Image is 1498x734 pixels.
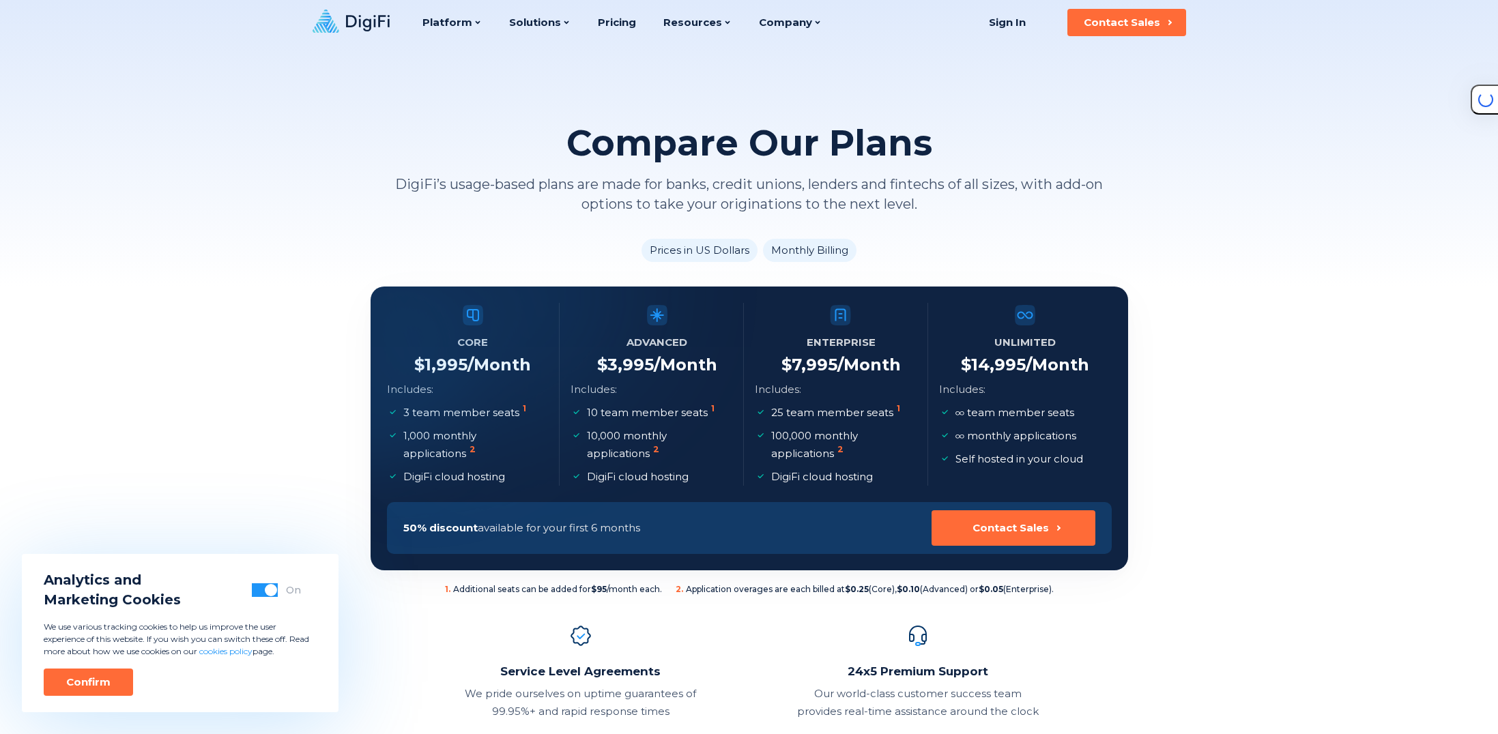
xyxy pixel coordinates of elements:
[523,403,526,413] sup: 1
[44,621,317,658] p: We use various tracking cookies to help us improve the user experience of this website. If you wi...
[955,427,1076,445] p: monthly applications
[897,403,900,413] sup: 1
[597,355,717,375] h4: $ 3,995
[445,584,450,594] sup: 1 .
[771,468,873,486] p: DigiFi cloud hosting
[44,669,133,696] button: Confirm
[994,333,1056,352] h5: Unlimited
[973,9,1043,36] a: Sign In
[897,584,920,594] b: $0.10
[403,521,478,534] span: 50% discount
[653,444,659,454] sup: 2
[676,584,1054,595] span: Application overages are each billed at (Core), (Advanced) or (Enterprise).
[676,584,683,594] sup: 2 .
[403,468,505,486] p: DigiFi cloud hosting
[626,333,687,352] h5: Advanced
[973,521,1049,535] div: Contact Sales
[763,239,856,262] li: Monthly Billing
[711,403,715,413] sup: 1
[587,427,730,463] p: 10,000 monthly applications
[460,663,702,679] h2: Service Level Agreements
[470,444,476,454] sup: 2
[66,675,111,689] div: Confirm
[1026,355,1089,375] span: /Month
[642,239,758,262] li: Prices in US Dollars
[797,685,1039,720] p: Our world-class customer success team provides real-time assistance around the clock
[587,468,689,486] p: DigiFi cloud hosting
[199,646,253,656] a: cookies policy
[845,584,869,594] b: $0.25
[755,381,801,398] p: Includes:
[932,510,1095,546] button: Contact Sales
[781,355,901,375] h4: $ 7,995
[587,404,717,422] p: 10 team member seats
[403,427,546,463] p: 1,000 monthly applications
[939,381,985,398] p: Includes:
[979,584,1003,594] b: $0.05
[460,685,702,720] p: We pride ourselves on uptime guarantees of 99.95%+ and rapid response times
[771,427,914,463] p: 100,000 monthly applications
[371,175,1128,214] p: DigiFi’s usage-based plans are made for banks, credit unions, lenders and fintechs of all sizes, ...
[1084,16,1160,29] div: Contact Sales
[445,584,662,595] span: Additional seats can be added for /month each.
[403,519,640,537] p: available for your first 6 months
[797,663,1039,679] h2: 24x5 Premium Support
[961,355,1089,375] h4: $ 14,995
[837,355,901,375] span: /Month
[591,584,607,594] b: $95
[807,333,876,352] h5: Enterprise
[44,570,181,590] span: Analytics and
[654,355,717,375] span: /Month
[286,583,301,597] div: On
[44,590,181,610] span: Marketing Cookies
[1067,9,1186,36] button: Contact Sales
[955,450,1083,468] p: Self hosted in your cloud
[771,404,903,422] p: 25 team member seats
[566,123,932,164] h2: Compare Our Plans
[837,444,844,454] sup: 2
[955,404,1074,422] p: team member seats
